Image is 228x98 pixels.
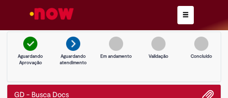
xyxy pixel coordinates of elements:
img: ServiceNow [28,5,75,23]
img: arrow-next.png [66,37,80,51]
img: check-circle-green.png [23,37,37,51]
button: Alternar navegação [177,6,194,24]
p: Em andamento [98,53,134,60]
p: Aguardando Aprovação [12,53,49,66]
img: img-circle-grey.png [151,37,166,51]
p: Validação [140,53,177,60]
p: Aguardando atendimento [55,53,91,66]
p: Concluído [183,53,219,60]
img: img-circle-grey.png [194,37,208,51]
img: img-circle-grey.png [109,37,123,51]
